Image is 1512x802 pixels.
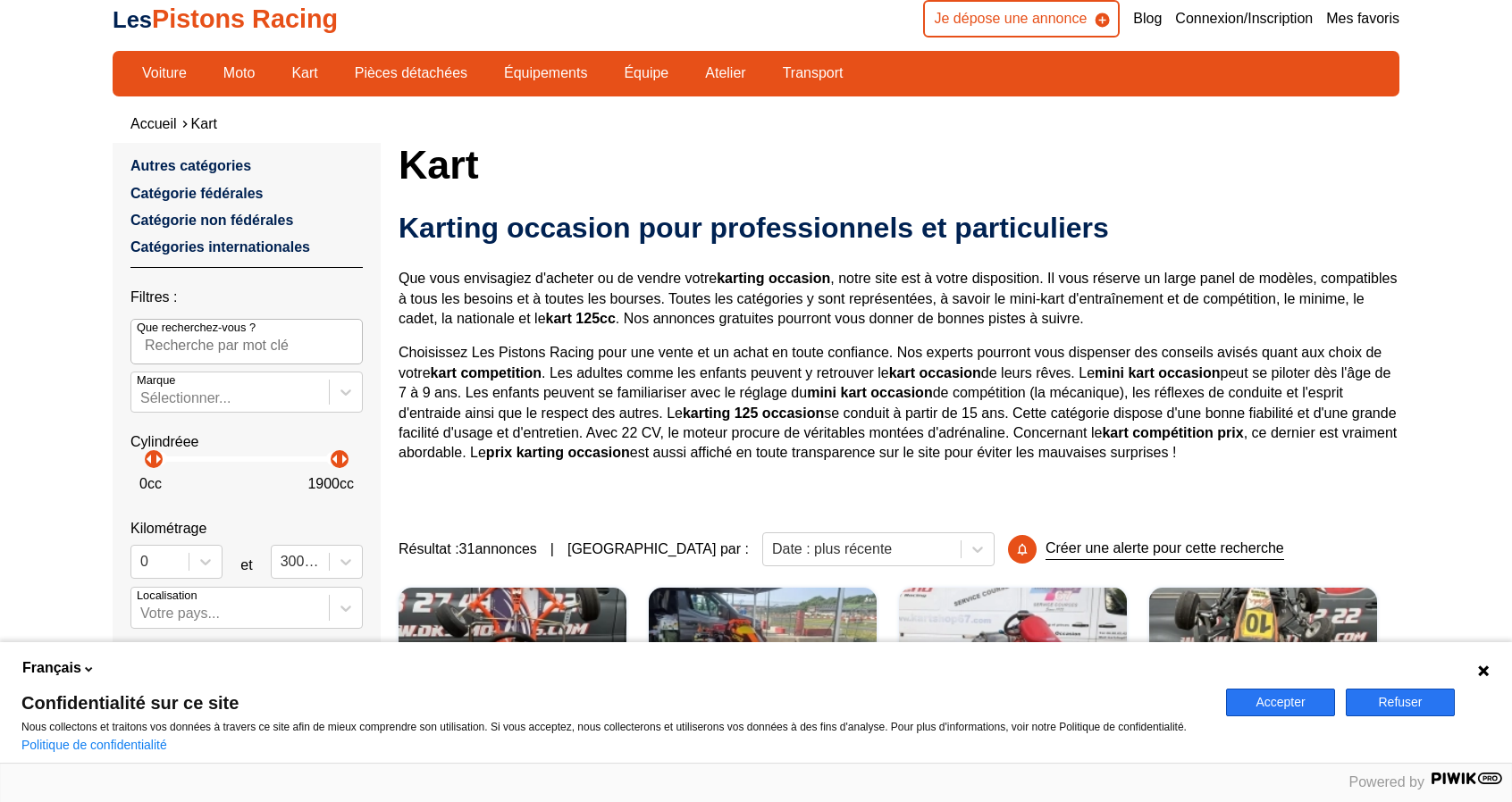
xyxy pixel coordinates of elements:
img: Kart CRG 2024 [649,588,877,722]
h2: Karting occasion pour professionnels et particuliers [399,210,1399,246]
p: arrow_right [147,448,169,470]
strong: karting 125 occasion [683,405,824,421]
input: MarqueSélectionner... [140,390,144,406]
a: Pièces détachées [343,58,479,88]
p: Cylindréee [130,432,363,452]
a: Moto [212,58,267,88]
strong: kart occasion [889,365,981,380]
p: Marque [137,372,175,388]
a: Catégorie non fédérales [130,213,293,228]
span: Les [113,7,152,32]
input: Que recherchez-vous ? [130,319,363,363]
a: Voiture [130,58,198,88]
img: Sodi [1149,588,1377,722]
span: Résultat : 31 annonces [399,539,537,559]
strong: kart 125cc [546,311,616,326]
img: Exprit [399,588,626,722]
a: KART KZ CHASSIS BIREL à MOTEUR TM Révisé à roder67 [899,588,1127,722]
strong: kart competition [431,365,542,380]
input: 300000 [281,554,284,570]
p: 0 cc [139,474,162,494]
a: Sodi59 [1149,588,1377,722]
p: [GEOGRAPHIC_DATA] par : [567,539,749,559]
strong: mini kart occasion [1095,365,1221,380]
strong: prix karting occasion [486,445,630,460]
p: arrow_right [333,448,355,470]
a: Blog [1133,9,1162,29]
h1: Kart [399,143,1399,186]
button: Refuser [1346,689,1455,716]
strong: kart compétition prix [1102,425,1243,440]
a: Équipe [612,58,680,88]
a: Kart [280,58,329,88]
span: Powered by [1349,774,1425,789]
input: 0 [140,554,144,570]
a: Exprit59 [399,588,626,722]
p: Kilométrage [130,519,363,539]
img: KART KZ CHASSIS BIREL à MOTEUR TM Révisé à roder [899,588,1127,722]
a: Autres catégories [130,158,251,173]
strong: karting occasion [717,271,830,286]
input: Votre pays... [140,606,144,622]
p: Que recherchez-vous ? [137,320,256,336]
span: Français [22,658,81,678]
a: Transport [771,58,855,88]
p: Que vous envisagiez d'acheter ou de vendre votre , notre site est à votre disposition. Il vous ré... [399,269,1399,329]
a: Kart CRG 2024[GEOGRAPHIC_DATA] [649,588,877,722]
a: Équipements [492,58,599,88]
p: Localisation [137,588,197,604]
p: arrow_left [324,448,346,470]
span: | [550,539,554,559]
a: Catégories internationales [130,239,310,255]
strong: mini kart occasion [807,385,933,400]
button: Accepter [1226,689,1335,716]
p: 1900 cc [307,474,354,494]
a: Kart [191,116,217,131]
a: LesPistons Racing [113,4,338,33]
p: Choisissez Les Pistons Racing pour une vente et un achat en toute confiance. Nos experts pourront... [399,343,1399,463]
p: arrow_left [139,448,160,470]
p: Filtres : [130,288,363,307]
a: Connexion/Inscription [1175,9,1313,29]
p: Créer une alerte pour cette recherche [1046,539,1284,559]
p: et [240,556,252,575]
a: Atelier [693,58,757,88]
a: Accueil [130,116,177,131]
a: Politique de confidentialité [21,738,167,752]
p: Nous collectons et traitons vos données à travers ce site afin de mieux comprendre son utilisatio... [21,721,1205,733]
a: Catégorie fédérales [130,186,264,201]
span: Confidentialité sur ce site [21,694,1205,712]
a: Mes favoris [1326,9,1399,29]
